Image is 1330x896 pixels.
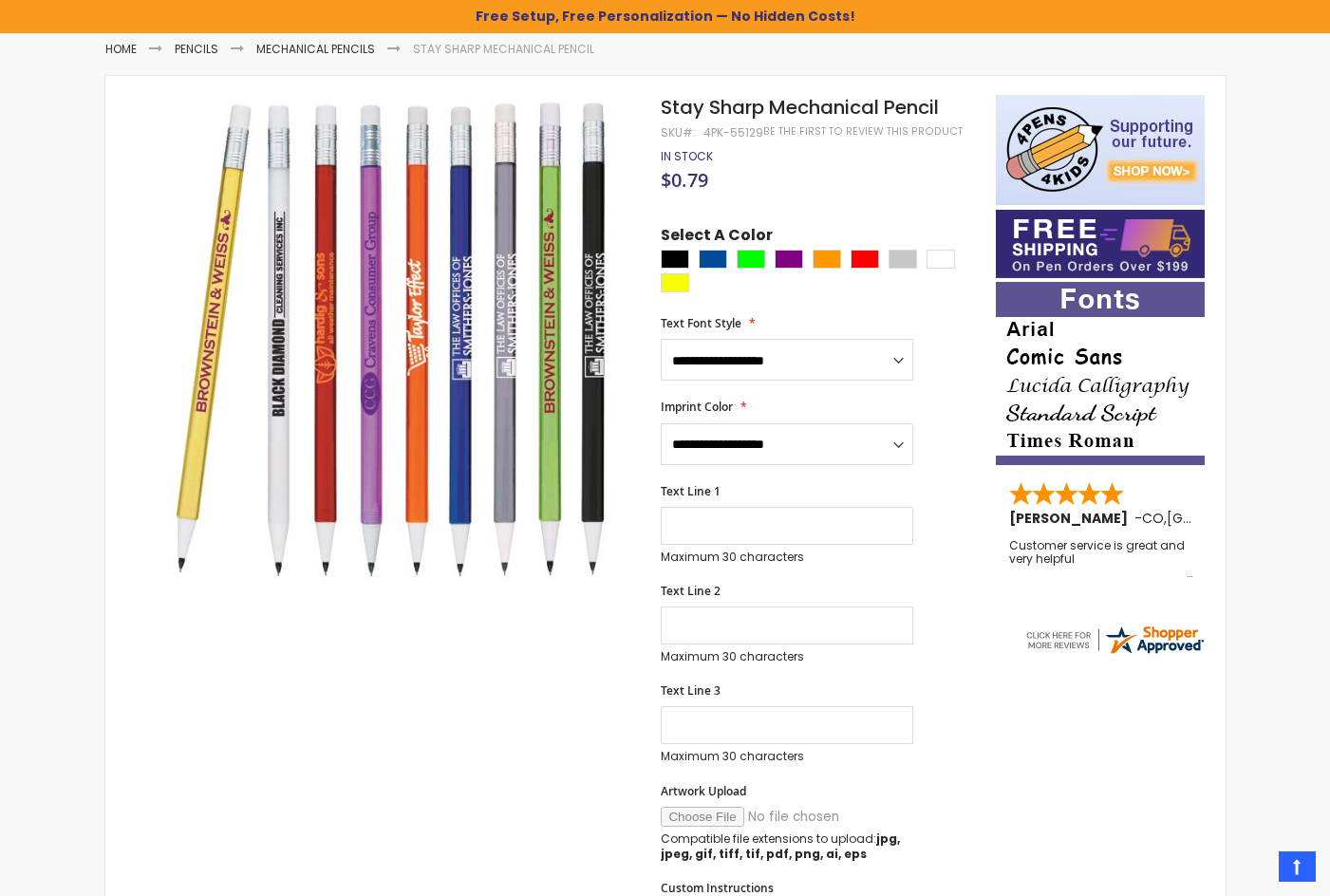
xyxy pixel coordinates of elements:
[813,250,841,269] div: Orange
[661,682,721,699] span: Text Line 3
[661,149,713,164] div: Availability
[889,250,917,269] div: Silver
[1167,509,1306,528] span: [GEOGRAPHIC_DATA]
[661,649,913,664] p: Maximum 30 characters
[661,831,913,862] p: Compatible file extensions to upload:
[1009,509,1134,528] span: [PERSON_NAME]
[927,250,955,269] div: White
[661,583,721,599] span: Text Line 2
[699,250,727,269] div: Dark Blue
[105,41,137,57] a: Home
[175,41,218,57] a: Pencils
[851,250,879,269] div: Red
[1009,539,1193,580] div: Customer service is great and very helpful
[1134,509,1306,528] span: - ,
[1142,509,1164,528] span: CO
[1023,644,1206,661] a: 4pens.com certificate URL
[996,95,1205,205] img: 4pens 4 kids
[763,124,963,139] a: Be the first to review this product
[996,210,1205,278] img: Free shipping on orders over $199
[661,483,721,499] span: Text Line 1
[661,225,773,251] span: Select A Color
[661,749,913,764] p: Maximum 30 characters
[737,250,765,269] div: Lime Green
[661,124,696,140] strong: SKU
[661,880,774,896] span: Custom Instructions
[256,41,375,57] a: Mechanical Pencils
[661,94,939,121] span: Stay Sharp Mechanical Pencil
[661,550,913,565] p: Maximum 30 characters
[661,250,689,269] div: Black
[775,250,803,269] div: Purple
[413,42,594,57] li: Stay Sharp Mechanical Pencil
[661,315,741,331] span: Text Font Style
[143,93,636,586] img: Stay Sharp Mechanical Pencil
[661,831,900,862] strong: jpg, jpeg, gif, tiff, tif, pdf, png, ai, eps
[1173,845,1330,896] iframe: Google Customer Reviews
[996,282,1205,465] img: font-personalization-examples
[661,399,733,415] span: Imprint Color
[661,167,708,193] span: $0.79
[661,273,689,292] div: Yellow
[1023,623,1206,657] img: 4pens.com widget logo
[661,148,713,164] span: In stock
[661,783,746,799] span: Artwork Upload
[703,125,763,140] div: 4PK-55129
